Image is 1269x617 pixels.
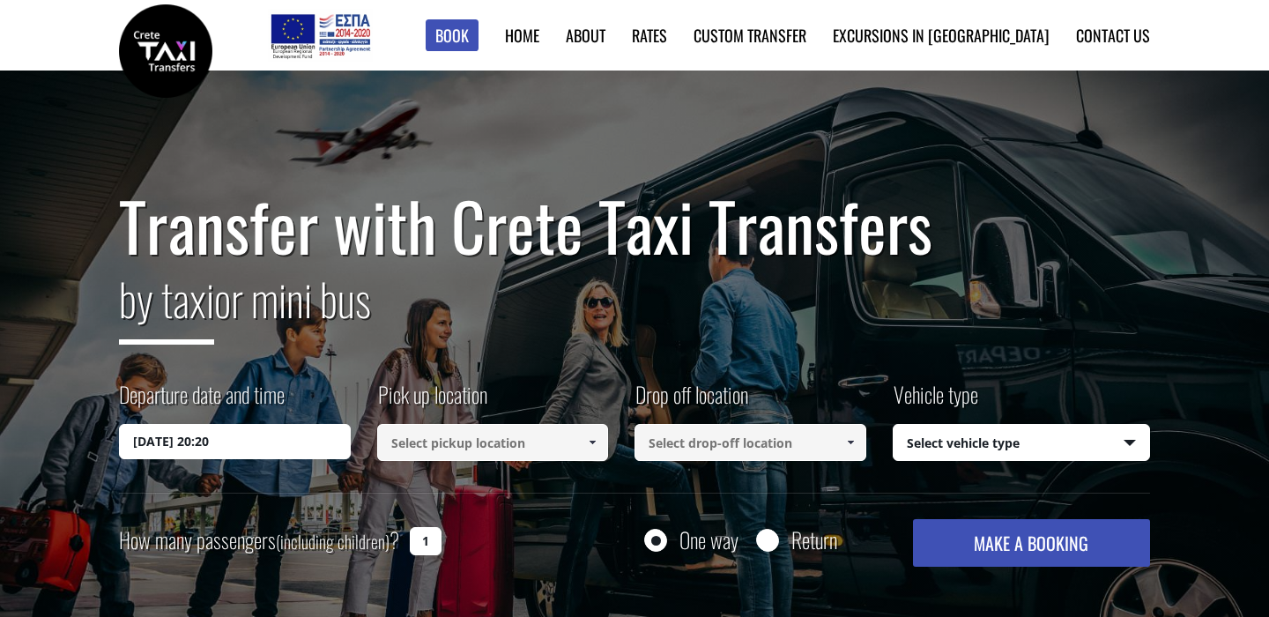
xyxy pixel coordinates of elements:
img: Crete Taxi Transfers | Safe Taxi Transfer Services from to Heraklion Airport, Chania Airport, Ret... [119,4,212,98]
a: Home [505,24,539,47]
label: Return [791,529,837,551]
img: e-bannersEUERDF180X90.jpg [268,9,373,62]
a: Custom Transfer [694,24,806,47]
a: Show All Items [835,424,865,461]
a: Excursions in [GEOGRAPHIC_DATA] [833,24,1050,47]
small: (including children) [276,528,390,554]
a: Book [426,19,479,52]
a: Show All Items [578,424,607,461]
label: Departure date and time [119,379,285,424]
label: Vehicle type [893,379,978,424]
a: Rates [632,24,667,47]
a: Crete Taxi Transfers | Safe Taxi Transfer Services from to Heraklion Airport, Chania Airport, Ret... [119,40,212,58]
span: by taxi [119,265,214,345]
input: Select drop-off location [634,424,866,461]
label: One way [679,529,738,551]
label: How many passengers ? [119,519,399,562]
span: Select vehicle type [894,425,1150,462]
a: Contact us [1076,24,1150,47]
label: Drop off location [634,379,748,424]
h2: or mini bus [119,263,1150,358]
input: Select pickup location [377,424,609,461]
button: MAKE A BOOKING [913,519,1150,567]
h1: Transfer with Crete Taxi Transfers [119,189,1150,263]
label: Pick up location [377,379,487,424]
a: About [566,24,605,47]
